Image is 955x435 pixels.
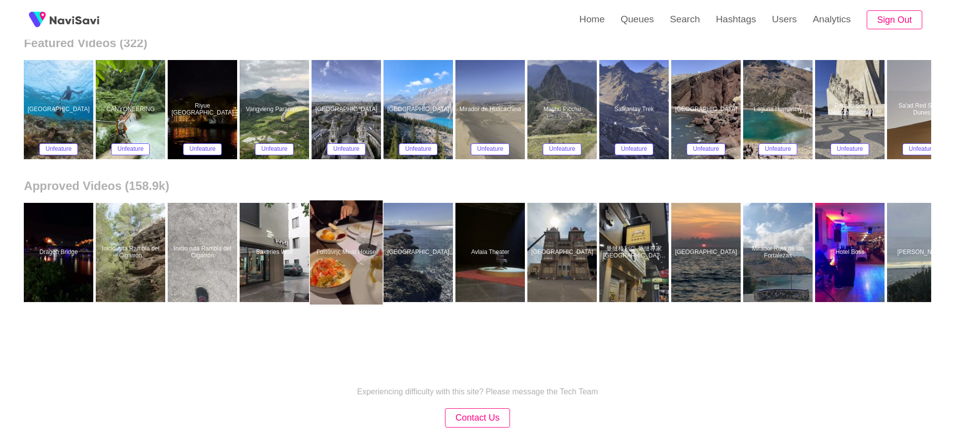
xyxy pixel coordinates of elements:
[815,60,887,159] a: Padrão dos DescobrimentosPadrão dos DescobrimentosUnfeature
[867,10,922,30] button: Sign Out
[759,143,798,155] button: Unfeature
[399,143,438,155] button: Unfeature
[25,7,50,32] img: fireSpot
[312,60,383,159] a: [GEOGRAPHIC_DATA]Catedral de San Pablo de LondresUnfeature
[24,203,96,302] a: Dragon BridgeDragon Bridge
[168,203,240,302] a: Inicio ruta Rambla del CigarrónInicio ruta Rambla del Cigarrón
[445,414,510,422] a: Contact Us
[455,60,527,159] a: Mirador de HuacachinaMirador de HuacachinaUnfeature
[312,203,383,302] a: Γαϊτάνης Meat HouseΓαϊτάνης Meat House
[815,203,887,302] a: Hotel BossHotel Boss
[383,203,455,302] a: [GEOGRAPHIC_DATA]Playa de Illetes
[24,60,96,159] a: [GEOGRAPHIC_DATA]Panagsama BeachUnfeature
[743,203,815,302] a: Mirador Ruta de las FortalezasMirador Ruta de las Fortalezas
[96,60,168,159] a: CANYONEERINGCANYONEERINGUnfeature
[240,60,312,159] a: Vangvieng ParamotorVangvieng ParamotorUnfeature
[902,143,942,155] button: Unfeature
[327,143,366,155] button: Unfeature
[743,60,815,159] a: Laguna HumantayLaguna HumantayUnfeature
[24,36,931,50] h2: Featured Videos (322)
[543,143,582,155] button: Unfeature
[111,143,150,155] button: Unfeature
[24,179,931,193] h2: Approved Videos (158.9k)
[357,387,598,396] p: Experiencing difficulty with this site? Please message the Tech Team
[527,203,599,302] a: [GEOGRAPHIC_DATA]Mysore Palace
[671,203,743,302] a: [GEOGRAPHIC_DATA]Capayawan Beach
[445,408,510,428] button: Contact Us
[383,60,455,159] a: [GEOGRAPHIC_DATA]Peyto LakeUnfeature
[599,60,671,159] a: Salkantay TrekSalkantay TrekUnfeature
[527,60,599,159] a: Machu PicchuMachu PicchuUnfeature
[240,203,312,302] a: Bakeries WolfBakeries Wolf
[183,143,222,155] button: Unfeature
[671,60,743,159] a: [GEOGRAPHIC_DATA]Red BeachUnfeature
[39,143,78,155] button: Unfeature
[599,203,671,302] a: 曼撻格利亞 葡撻專家 [GEOGRAPHIC_DATA] [GEOGRAPHIC_DATA]曼撻格利亞 葡撻專家 Manteigaria Macau
[471,143,510,155] button: Unfeature
[830,143,870,155] button: Unfeature
[255,143,294,155] button: Unfeature
[615,143,654,155] button: Unfeature
[687,143,726,155] button: Unfeature
[455,203,527,302] a: Avlaia TheaterAvlaia Theater
[96,203,168,302] a: Inicio ruta Rambla del CigarrónInicio ruta Rambla del Cigarrón
[50,15,99,25] img: fireSpot
[168,60,240,159] a: Riyue [GEOGRAPHIC_DATA]Riyue Shuangta Cultural ParkUnfeature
